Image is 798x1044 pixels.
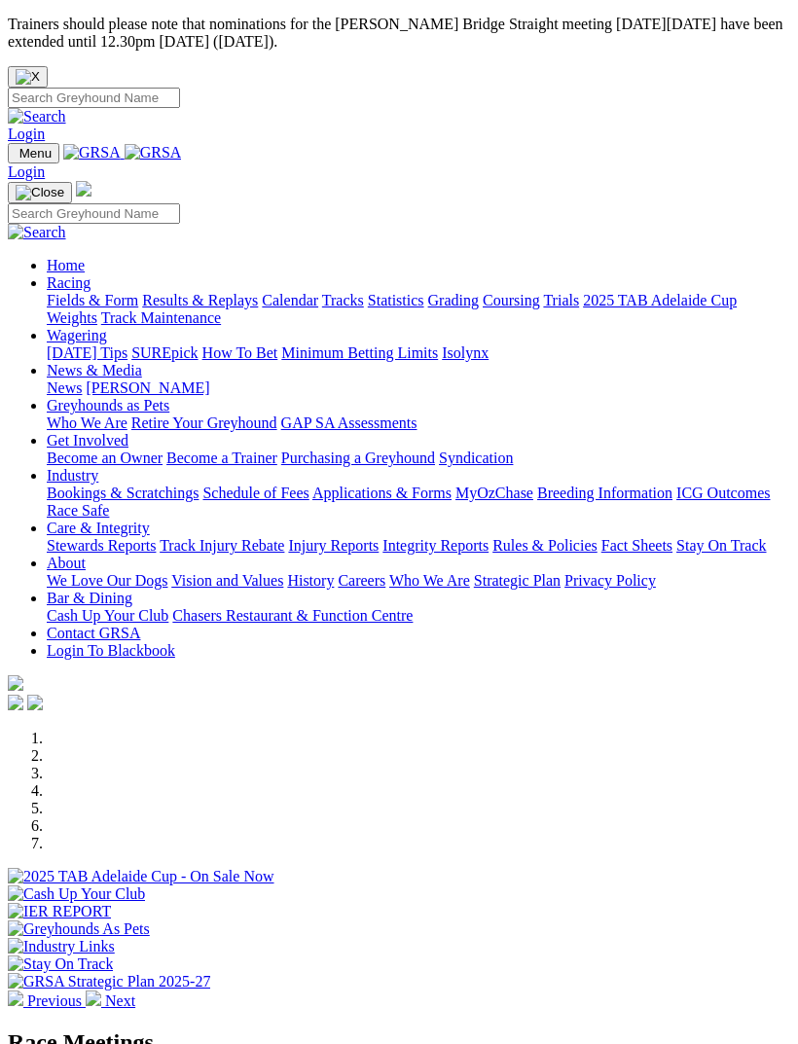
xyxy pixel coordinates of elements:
[564,572,656,589] a: Privacy Policy
[262,292,318,308] a: Calendar
[86,379,209,396] a: [PERSON_NAME]
[8,143,59,163] button: Toggle navigation
[474,572,561,589] a: Strategic Plan
[63,144,121,162] img: GRSA
[8,695,23,710] img: facebook.svg
[8,920,150,938] img: Greyhounds As Pets
[368,292,424,308] a: Statistics
[442,344,489,361] a: Isolynx
[47,344,127,361] a: [DATE] Tips
[47,537,156,554] a: Stewards Reports
[47,555,86,571] a: About
[8,16,790,51] p: Trainers should please note that nominations for the [PERSON_NAME] Bridge Straight meeting [DATE]...
[8,66,48,88] button: Close
[47,572,790,590] div: About
[166,450,277,466] a: Become a Trainer
[47,379,790,397] div: News & Media
[583,292,737,308] a: 2025 TAB Adelaide Cup
[142,292,258,308] a: Results & Replays
[455,485,533,501] a: MyOzChase
[8,126,45,142] a: Login
[47,625,140,641] a: Contact GRSA
[131,414,277,431] a: Retire Your Greyhound
[8,903,111,920] img: IER REPORT
[8,955,113,973] img: Stay On Track
[47,397,169,414] a: Greyhounds as Pets
[86,992,135,1009] a: Next
[8,108,66,126] img: Search
[47,292,790,327] div: Racing
[171,572,283,589] a: Vision and Values
[76,181,91,197] img: logo-grsa-white.png
[47,642,175,659] a: Login To Blackbook
[47,379,82,396] a: News
[281,414,417,431] a: GAP SA Assessments
[47,467,98,484] a: Industry
[47,292,138,308] a: Fields & Form
[47,537,790,555] div: Care & Integrity
[47,520,150,536] a: Care & Integrity
[8,973,210,990] img: GRSA Strategic Plan 2025-27
[8,868,274,885] img: 2025 TAB Adelaide Cup - On Sale Now
[47,590,132,606] a: Bar & Dining
[676,537,766,554] a: Stay On Track
[47,414,790,432] div: Greyhounds as Pets
[202,485,308,501] a: Schedule of Fees
[47,485,199,501] a: Bookings & Scratchings
[47,309,97,326] a: Weights
[47,607,790,625] div: Bar & Dining
[27,992,82,1009] span: Previous
[601,537,672,554] a: Fact Sheets
[160,537,284,554] a: Track Injury Rebate
[287,572,334,589] a: History
[27,695,43,710] img: twitter.svg
[537,485,672,501] a: Breeding Information
[8,992,86,1009] a: Previous
[202,344,278,361] a: How To Bet
[86,990,101,1006] img: chevron-right-pager-white.svg
[389,572,470,589] a: Who We Are
[312,485,452,501] a: Applications & Forms
[8,938,115,955] img: Industry Links
[543,292,579,308] a: Trials
[47,502,109,519] a: Race Safe
[172,607,413,624] a: Chasers Restaurant & Function Centre
[131,344,198,361] a: SUREpick
[676,485,770,501] a: ICG Outcomes
[8,182,72,203] button: Toggle navigation
[483,292,540,308] a: Coursing
[47,327,107,343] a: Wagering
[8,990,23,1006] img: chevron-left-pager-white.svg
[16,69,40,85] img: X
[322,292,364,308] a: Tracks
[47,572,167,589] a: We Love Our Dogs
[8,203,180,224] input: Search
[281,344,438,361] a: Minimum Betting Limits
[439,450,513,466] a: Syndication
[47,432,128,449] a: Get Involved
[16,185,64,200] img: Close
[428,292,479,308] a: Grading
[8,885,145,903] img: Cash Up Your Club
[47,607,168,624] a: Cash Up Your Club
[47,274,91,291] a: Racing
[19,146,52,161] span: Menu
[8,88,180,108] input: Search
[101,309,221,326] a: Track Maintenance
[47,414,127,431] a: Who We Are
[281,450,435,466] a: Purchasing a Greyhound
[288,537,379,554] a: Injury Reports
[8,675,23,691] img: logo-grsa-white.png
[47,485,790,520] div: Industry
[8,163,45,180] a: Login
[125,144,182,162] img: GRSA
[47,450,790,467] div: Get Involved
[47,344,790,362] div: Wagering
[382,537,489,554] a: Integrity Reports
[338,572,385,589] a: Careers
[47,362,142,378] a: News & Media
[8,224,66,241] img: Search
[47,257,85,273] a: Home
[47,450,163,466] a: Become an Owner
[492,537,598,554] a: Rules & Policies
